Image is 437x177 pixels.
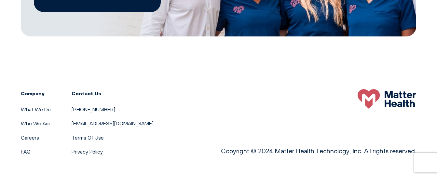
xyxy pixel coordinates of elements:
h3: Company [21,89,51,98]
a: [PHONE_NUMBER] [72,106,115,113]
a: Terms Of Use [72,134,104,141]
a: [EMAIL_ADDRESS][DOMAIN_NAME] [72,120,154,127]
a: Careers [21,134,39,141]
a: FAQ [21,148,31,155]
h3: Contact Us [72,89,154,98]
a: What We Do [21,106,51,113]
p: Copyright © 2024 Matter Health Technology, Inc. All rights reserved. [221,146,416,156]
a: Privacy Policy [72,148,103,155]
a: Who We Are [21,120,50,127]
